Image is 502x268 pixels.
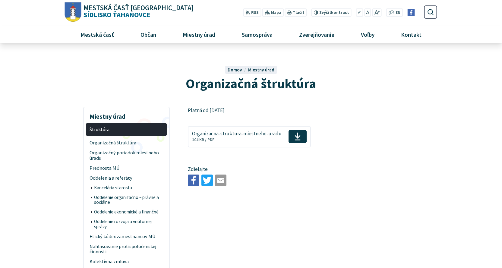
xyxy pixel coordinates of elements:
img: Zdieľať na Facebooku [188,175,199,186]
img: Prejsť na domovskú stránku [65,2,81,22]
a: Občan [129,26,167,43]
a: Etický kódex zamestnancov MÚ [86,232,167,241]
span: Štruktúra [90,125,163,134]
a: Oddelenia a referáty [86,173,167,183]
a: Organizacna-struktura-miestneho-uradu104 KB / PDF [188,126,311,147]
span: kontrast [319,10,349,15]
img: Prejsť na Facebook stránku [407,9,415,16]
button: Nastaviť pôvodnú veľkosť písma [364,8,371,17]
a: Oddelenie ekonomické a finančné [91,207,167,217]
p: Zdieľajte [188,166,391,173]
span: EN [396,10,400,16]
span: Mapa [271,10,281,16]
span: Oddelenie rozvoja a vnútornej správy [94,217,163,232]
span: Oddelenie organizačno – právne a sociálne [94,193,163,207]
a: EN [394,10,402,16]
a: Voľby [350,26,386,43]
a: Nahlasovanie protispoločenskej činnosti [86,241,167,257]
button: Zmenšiť veľkosť písma [356,8,363,17]
span: Samospráva [239,26,275,43]
a: Štruktúra [86,123,167,136]
a: Samospráva [231,26,284,43]
a: Mapa [262,8,284,17]
span: Voľby [359,26,377,43]
span: Organizačná štruktúra [186,75,316,92]
span: Etický kódex zamestnancov MÚ [90,232,163,241]
a: RSS [243,8,261,17]
a: Kontakt [390,26,433,43]
button: Tlačiť [285,8,307,17]
span: Mestská časť [78,26,116,43]
span: Kolektívna zmluva [90,257,163,267]
span: Domov [228,67,242,73]
a: Prednosta MÚ [86,163,167,173]
span: Mestská časť [GEOGRAPHIC_DATA] [84,5,194,11]
span: Prednosta MÚ [90,163,163,173]
img: Zdieľať e-mailom [215,175,226,186]
span: Sídlisko Ťahanovce [81,5,194,18]
a: Oddelenie rozvoja a vnútornej správy [91,217,167,232]
a: Logo Sídlisko Ťahanovce, prejsť na domovskú stránku. [65,2,194,22]
span: Organizačný poriadok miestneho úradu [90,148,163,163]
img: Zdieľať na Twitteri [201,175,213,186]
span: Kontakt [399,26,424,43]
a: Miestny úrad [248,67,274,73]
p: Platná od [DATE] [188,107,391,115]
span: Tlačiť [293,10,304,15]
button: Zvýšiťkontrast [311,8,351,17]
a: Kancelária starostu [91,183,167,193]
a: Miestny úrad [172,26,226,43]
a: Oddelenie organizačno – právne a sociálne [91,193,167,207]
span: Občan [138,26,158,43]
a: Organizačná štruktúra [86,138,167,148]
a: Zverejňovanie [288,26,346,43]
a: Mestská časť [69,26,125,43]
span: Oddelenia a referáty [90,173,163,183]
span: Organizacna-struktura-miestneho-uradu [192,131,282,137]
span: Zverejňovanie [297,26,336,43]
span: Zvýšiť [319,10,331,15]
a: Domov [228,67,248,73]
a: Organizačný poriadok miestneho úradu [86,148,167,163]
button: Zväčšiť veľkosť písma [372,8,381,17]
h3: Miestny úrad [86,109,167,121]
span: 104 KB / PDF [192,137,214,142]
span: Miestny úrad [180,26,217,43]
span: Oddelenie ekonomické a finančné [94,207,163,217]
span: Kancelária starostu [94,183,163,193]
span: Nahlasovanie protispoločenskej činnosti [90,241,163,257]
span: Organizačná štruktúra [90,138,163,148]
span: RSS [251,10,259,16]
a: Kolektívna zmluva [86,257,167,267]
